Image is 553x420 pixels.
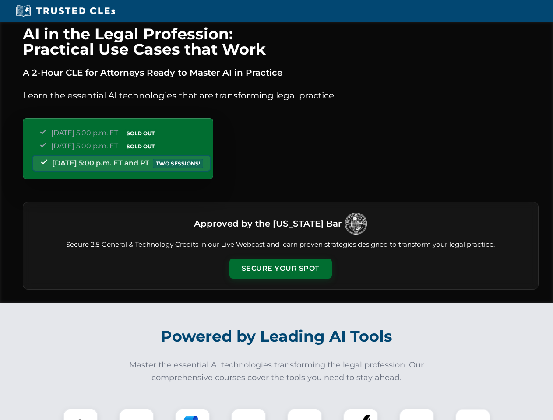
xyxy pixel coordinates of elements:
img: Trusted CLEs [13,4,118,17]
span: SOLD OUT [123,142,158,151]
h1: AI in the Legal Profession: Practical Use Cases that Work [23,26,539,57]
h3: Approved by the [US_STATE] Bar [194,216,342,231]
span: [DATE] 5:00 p.m. ET [51,142,118,150]
h2: Powered by Leading AI Tools [34,321,519,352]
img: Logo [345,213,367,234]
span: [DATE] 5:00 p.m. ET [51,129,118,137]
p: Learn the essential AI technologies that are transforming legal practice. [23,88,539,102]
p: A 2-Hour CLE for Attorneys Ready to Master AI in Practice [23,66,539,80]
p: Master the essential AI technologies transforming the legal profession. Our comprehensive courses... [123,359,430,384]
span: SOLD OUT [123,129,158,138]
p: Secure 2.5 General & Technology Credits in our Live Webcast and learn proven strategies designed ... [34,240,528,250]
button: Secure Your Spot [229,259,332,279]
